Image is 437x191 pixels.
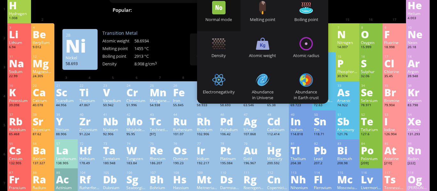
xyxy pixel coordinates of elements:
[33,40,53,45] div: Beryllium
[337,103,357,108] div: 74.922
[126,98,147,103] div: Chromium
[408,142,428,146] div: 86
[134,46,166,51] div: 1455 °C
[103,174,123,184] div: Db
[408,69,428,74] div: Argon
[220,132,240,137] div: 106.42
[220,142,240,146] div: 78
[384,45,404,50] div: 18.998
[103,116,123,126] div: Nb
[384,74,404,79] div: 35.45
[291,113,311,117] div: 49
[173,87,193,97] div: Fe
[408,113,428,117] div: 54
[66,32,94,38] div: 28
[102,46,134,51] div: Melting point
[337,29,357,39] div: N
[33,171,53,175] div: 88
[314,161,334,166] div: 207.2
[126,87,147,97] div: Cr
[314,132,334,137] div: 118.71
[102,30,166,36] div: Transition Metal
[197,132,217,137] div: 102.906
[126,103,147,108] div: 51.996
[173,116,193,126] div: Ru
[33,161,53,166] div: 137.327
[384,40,404,45] div: Fluorine
[408,171,428,175] div: 118
[33,142,53,146] div: 56
[337,87,357,97] div: As
[361,58,381,68] div: S
[150,161,170,166] div: 186.207
[337,145,357,155] div: Bi
[126,116,147,126] div: Mo
[181,6,203,14] span: Water
[361,156,381,161] div: Polonium
[126,132,147,137] div: 95.95
[267,142,287,146] div: 80
[33,29,53,39] div: Be
[244,171,264,175] div: 111
[33,45,53,50] div: 9.012
[79,145,99,155] div: Hf
[408,29,428,39] div: Ne
[338,171,357,175] div: 115
[361,145,381,155] div: Po
[150,156,170,161] div: Rhenium
[385,142,404,146] div: 85
[33,145,53,155] div: Ba
[408,55,428,59] div: 18
[384,58,404,68] div: Cl
[408,87,428,97] div: Kr
[33,84,53,88] div: 20
[408,127,428,132] div: Xenon
[79,156,99,161] div: Hafnium
[408,16,428,21] div: 4.003
[150,113,170,117] div: 43
[385,171,404,175] div: 117
[314,127,334,132] div: Tin
[361,113,381,117] div: 52
[102,38,134,44] div: Atomic weight
[33,103,53,108] div: 40.078
[197,98,217,103] div: Cobalt
[173,171,193,175] div: 108
[384,156,404,161] div: Astatine
[150,145,170,155] div: Re
[384,103,404,108] div: 79.904
[9,26,29,30] div: 3
[220,127,240,132] div: Palladium
[103,161,123,166] div: 180.948
[9,156,29,161] div: Cesium
[408,116,428,126] div: Xe
[9,161,29,166] div: 132.905
[314,142,334,146] div: 82
[9,40,29,45] div: Lithium
[220,116,240,126] div: Pd
[150,171,170,175] div: 107
[150,127,170,132] div: Technetium
[9,116,29,126] div: Rb
[243,116,264,126] div: Ag
[126,156,147,161] div: Tungsten
[337,74,357,79] div: 30.974
[314,156,334,161] div: Lead
[9,142,29,146] div: 55
[408,40,428,45] div: Neon
[197,113,217,117] div: 45
[338,55,357,59] div: 15
[267,156,287,161] div: Mercury
[150,84,170,88] div: 25
[243,132,264,137] div: 107.868
[79,103,99,108] div: 47.867
[56,103,76,108] div: 44.956
[384,98,404,103] div: Bromine
[103,98,123,103] div: Vanadium
[385,84,404,88] div: 35
[126,161,147,166] div: 183.84
[103,156,123,161] div: Tantalum
[197,142,217,146] div: 77
[56,84,76,88] div: 21
[384,87,404,97] div: Br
